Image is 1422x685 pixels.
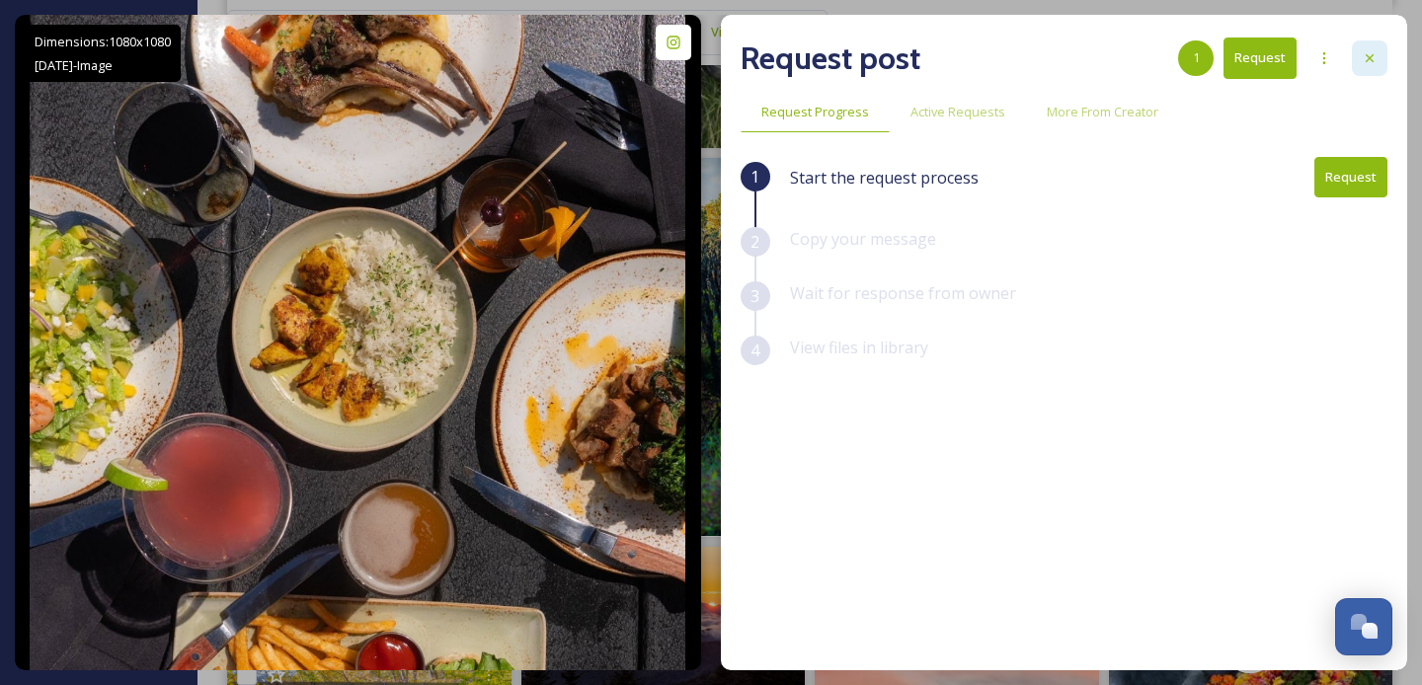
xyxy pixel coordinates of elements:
[1335,598,1392,655] button: Open Chat
[1314,157,1387,197] button: Request
[750,284,759,308] span: 3
[910,103,1005,121] span: Active Requests
[761,103,869,121] span: Request Progress
[1047,103,1158,121] span: More From Creator
[790,166,979,190] span: Start the request process
[35,33,171,50] span: Dimensions: 1080 x 1080
[35,56,113,74] span: [DATE] - Image
[1224,38,1297,78] button: Request
[30,15,685,670] img: Whether you’re fueling up before your next adventure or winding down after a day of exploring, Th...
[741,35,920,82] h2: Request post
[750,339,759,362] span: 4
[750,230,759,254] span: 2
[1193,48,1200,67] span: 1
[790,282,1016,304] span: Wait for response from owner
[790,228,936,250] span: Copy your message
[790,337,928,358] span: View files in library
[750,165,759,189] span: 1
